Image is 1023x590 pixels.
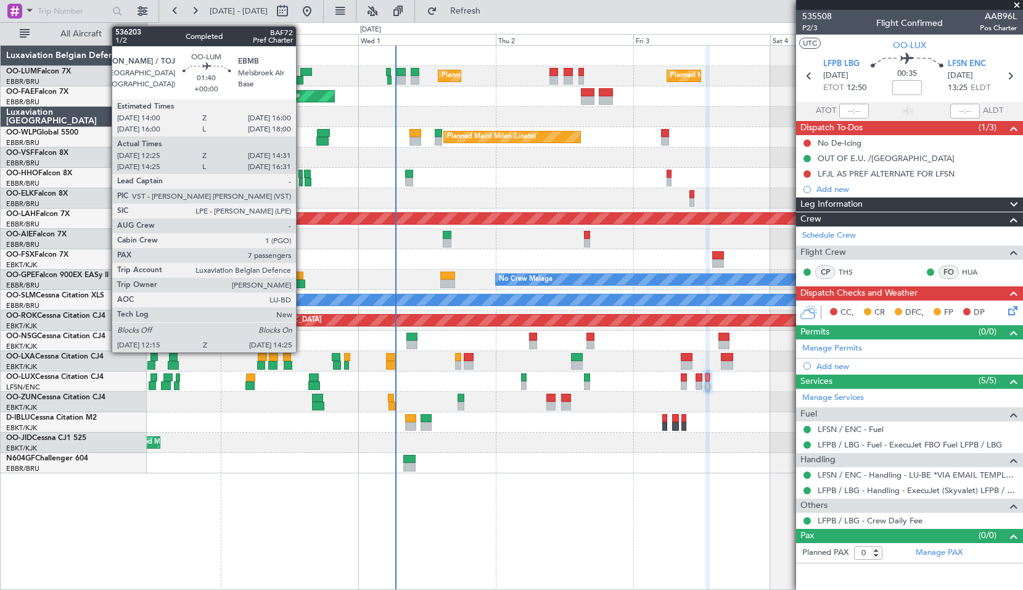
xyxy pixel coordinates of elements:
span: N604GF [6,455,35,462]
button: UTC [799,38,821,49]
span: [DATE] - [DATE] [210,6,268,17]
a: EBBR/BRU [6,281,39,290]
div: AOG Maint Melsbroek Air Base [201,87,300,106]
span: OO-AIE [6,231,33,238]
a: LFSN / ENC - Handling - LU-BE *VIA EMAIL TEMPLATE* LFSN / ENC [818,470,1017,480]
a: N604GFChallenger 604 [6,455,88,462]
a: OO-LUXCessna Citation CJ4 [6,373,104,381]
div: Mon 29 [84,34,221,45]
span: CR [874,307,885,319]
span: Crew [800,212,821,226]
div: OUT OF E.U. /[GEOGRAPHIC_DATA] [818,153,955,164]
a: THS [839,267,866,278]
span: Permits [800,325,829,339]
a: EBKT/KJK [6,260,37,270]
div: CP [815,265,836,279]
span: ETOT [823,82,844,94]
span: FP [944,307,953,319]
div: Planned Maint [GEOGRAPHIC_DATA] ([GEOGRAPHIC_DATA] National) [670,67,894,85]
a: EBBR/BRU [6,199,39,209]
span: OO-VSF [6,149,35,157]
a: OO-ZUNCessna Citation CJ4 [6,394,105,401]
a: EBKT/KJK [6,423,37,433]
span: ALDT [983,105,1003,117]
a: LFSN/ENC [6,383,40,392]
span: Pos Charter [980,23,1017,33]
span: CC, [840,307,854,319]
a: EBBR/BRU [6,98,39,107]
span: 13:25 [948,82,968,94]
button: Refresh [421,1,495,21]
div: Fri 3 [633,34,771,45]
span: ATOT [816,105,836,117]
span: AAB96L [980,10,1017,23]
span: Leg Information [800,197,863,212]
a: OO-VSFFalcon 8X [6,149,68,157]
span: LFSN ENC [948,58,986,70]
a: OO-FAEFalcon 7X [6,88,68,96]
span: OO-LUM [6,68,37,75]
button: All Aircraft [14,24,134,44]
label: Planned PAX [802,547,848,559]
a: EBKT/KJK [6,322,37,331]
a: Schedule Crew [802,230,856,242]
a: LFPB / LBG - Handling - ExecuJet (Skyvalet) LFPB / LBG [818,485,1017,496]
span: OO-ZUN [6,394,37,401]
div: [DATE] [360,25,381,35]
span: OO-ELK [6,190,34,197]
a: EBBR/BRU [6,220,39,229]
a: OO-AIEFalcon 7X [6,231,67,238]
span: OO-FSX [6,251,35,259]
a: OO-SLMCessna Citation XLS [6,292,104,299]
input: Trip Number [38,2,109,20]
span: Fuel [800,407,817,422]
a: EBBR/BRU [6,301,39,310]
span: OO-FAE [6,88,35,96]
span: DP [974,307,985,319]
div: Wed 1 [358,34,496,45]
a: OO-NSGCessna Citation CJ4 [6,333,105,340]
a: OO-GPEFalcon 900EX EASy II [6,272,109,279]
span: OO-WLP [6,129,36,136]
a: OO-LXACessna Citation CJ4 [6,353,104,360]
a: Manage Permits [802,343,862,355]
a: OO-JIDCessna CJ1 525 [6,434,86,442]
a: LFSN / ENC - Fuel [818,424,884,434]
span: Handling [800,453,836,467]
a: OO-ROKCessna Citation CJ4 [6,312,105,320]
div: Tue 30 [221,34,358,45]
span: P2/3 [802,23,832,33]
a: EBKT/KJK [6,362,37,372]
div: Planned Maint Milan (Linate) [447,128,536,146]
span: Refresh [440,7,491,15]
span: Flight Crew [800,246,846,260]
a: OO-LAHFalcon 7X [6,210,70,218]
a: EBBR/BRU [6,240,39,249]
a: EBKT/KJK [6,403,37,412]
span: (0/0) [979,529,996,542]
span: OO-GPE [6,272,35,279]
span: 12:50 [847,82,866,94]
a: OO-HHOFalcon 8X [6,170,72,177]
input: --:-- [839,104,869,118]
span: OO-NSG [6,333,37,340]
a: EBBR/BRU [6,159,39,168]
span: 00:35 [897,68,917,80]
a: OO-ELKFalcon 8X [6,190,68,197]
span: (5/5) [979,374,996,387]
a: EBKT/KJK [6,342,37,351]
span: ELDT [971,82,990,94]
span: OO-HHO [6,170,38,177]
div: Sat 4 [770,34,908,45]
span: DFC, [905,307,924,319]
div: Planned Maint [GEOGRAPHIC_DATA] ([GEOGRAPHIC_DATA] National) [442,67,665,85]
a: LFPB / LBG - Crew Daily Fee [818,515,922,526]
a: EBBR/BRU [6,179,39,188]
span: Dispatch To-Dos [800,121,863,135]
a: Manage PAX [916,547,963,559]
a: LFPB / LBG - Fuel - ExecuJet FBO Fuel LFPB / LBG [818,439,1002,450]
div: Add new [816,361,1017,372]
a: EBBR/BRU [6,138,39,147]
div: AOG Maint Kortrijk-[GEOGRAPHIC_DATA] [187,311,321,330]
div: Add new [816,184,1017,194]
